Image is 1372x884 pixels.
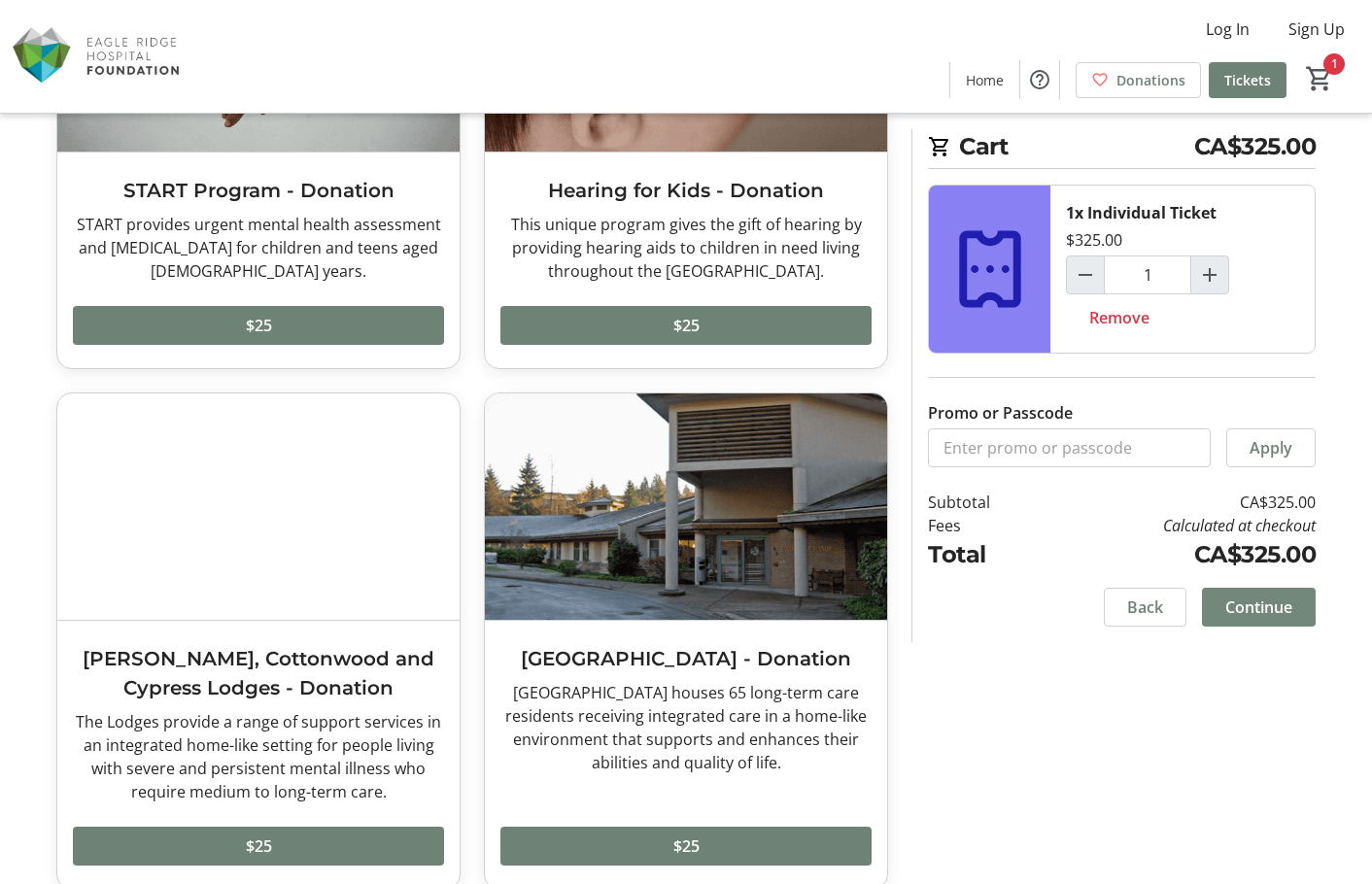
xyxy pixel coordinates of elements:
button: Back [1104,588,1186,627]
span: CA$325.00 [1194,129,1317,164]
span: Tickets [1224,70,1271,90]
button: $25 [73,306,444,345]
td: CA$325.00 [1041,537,1316,572]
h2: Cart [928,129,1316,169]
td: Fees [928,514,1041,537]
button: Log In [1190,14,1265,45]
div: START provides urgent mental health assessment and [MEDICAL_DATA] for children and teens aged [DE... [73,213,444,283]
h3: START Program - Donation [73,176,444,205]
span: $25 [246,314,272,337]
img: Eagle Ridge Hospital Foundation's Logo [12,8,185,105]
span: Remove [1089,306,1149,329]
td: Subtotal [928,491,1041,514]
div: [GEOGRAPHIC_DATA] houses 65 long-term care residents receiving integrated care in a home-like env... [500,681,872,774]
span: $25 [673,834,700,858]
button: $25 [500,827,872,866]
button: Decrement by one [1067,256,1104,293]
button: Sign Up [1273,14,1360,45]
h3: [GEOGRAPHIC_DATA] - Donation [500,644,872,673]
button: $25 [500,306,872,345]
span: $25 [246,834,272,858]
a: Home [950,62,1019,98]
span: Back [1127,595,1163,619]
span: Log In [1206,17,1250,41]
img: Connelly, Cottonwood and Cypress Lodges - Donation [57,393,460,620]
div: $325.00 [1066,228,1122,252]
button: Cart [1302,61,1337,96]
span: Apply [1250,436,1292,459]
span: Donations [1116,70,1185,90]
div: 1x Individual Ticket [1066,201,1217,224]
button: Increment by one [1191,256,1228,293]
h3: Hearing for Kids - Donation [500,176,872,205]
button: Continue [1202,588,1316,627]
td: Total [928,537,1041,572]
button: Apply [1226,428,1316,467]
button: Help [1020,60,1059,99]
span: $25 [673,314,700,337]
span: Continue [1225,595,1292,619]
img: Eagle Ridge Manor - Donation [485,393,887,620]
div: The Lodges provide a range of support services in an integrated home-like setting for people livi... [73,710,444,803]
input: Enter promo or passcode [928,428,1211,467]
label: Promo or Passcode [928,401,1073,425]
input: Individual Ticket Quantity [1104,255,1191,294]
span: Sign Up [1288,17,1345,41]
td: CA$325.00 [1041,491,1316,514]
button: Remove [1066,298,1173,337]
span: Home [966,70,1004,90]
td: Calculated at checkout [1041,514,1316,537]
button: $25 [73,827,444,866]
h3: [PERSON_NAME], Cottonwood and Cypress Lodges - Donation [73,644,444,702]
div: This unique program gives the gift of hearing by providing hearing aids to children in need livin... [500,213,872,283]
a: Donations [1076,62,1201,98]
a: Tickets [1209,62,1286,98]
